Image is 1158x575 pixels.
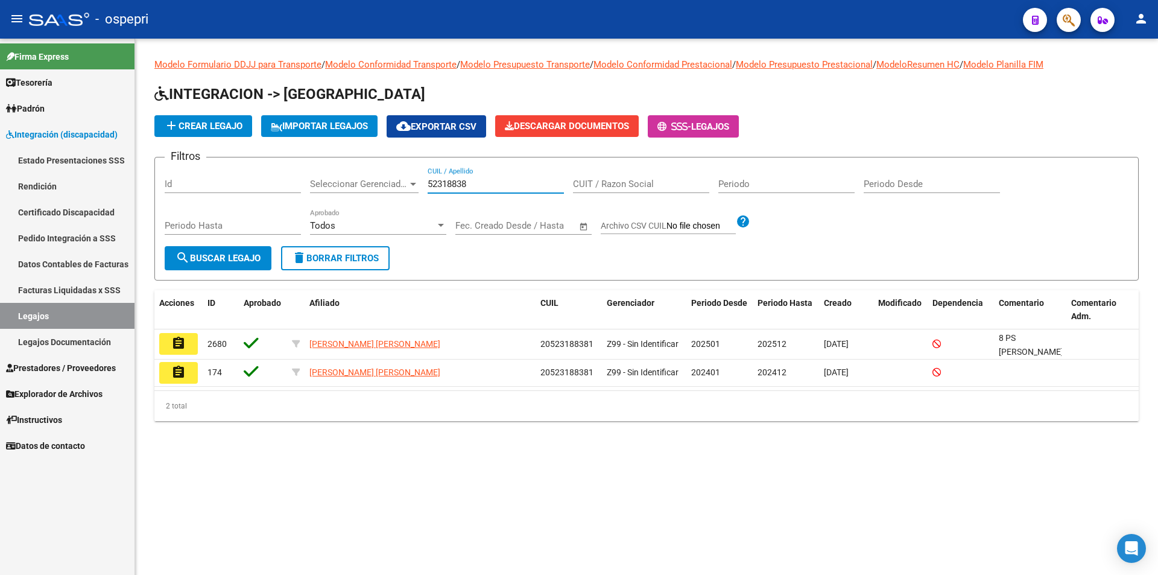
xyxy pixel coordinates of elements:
[505,121,629,132] span: Descargar Documentos
[159,298,194,308] span: Acciones
[387,115,486,138] button: Exportar CSV
[6,50,69,63] span: Firma Express
[6,439,85,453] span: Datos de contacto
[666,221,736,232] input: Archivo CSV CUIL
[602,290,686,330] datatable-header-cell: Gerenciador
[309,298,340,308] span: Afiliado
[963,59,1043,70] a: Modelo Planilla FIM
[691,339,720,349] span: 202501
[878,298,922,308] span: Modificado
[505,220,564,231] input: End date
[758,367,786,377] span: 202412
[6,76,52,89] span: Tesorería
[6,387,103,401] span: Explorador de Archivos
[203,290,239,330] datatable-header-cell: ID
[691,298,747,308] span: Periodo Desde
[753,290,819,330] datatable-header-cell: Periodo Hasta
[292,253,379,264] span: Borrar Filtros
[657,121,691,132] span: -
[607,367,679,377] span: Z99 - Sin Identificar
[607,298,654,308] span: Gerenciador
[325,59,457,70] a: Modelo Conformidad Transporte
[271,121,368,132] span: IMPORTAR LEGAJOS
[691,367,720,377] span: 202401
[540,298,558,308] span: CUIL
[207,339,227,349] span: 2680
[6,102,45,115] span: Padrón
[824,298,852,308] span: Creado
[1134,11,1148,26] mat-icon: person
[310,179,408,189] span: Seleccionar Gerenciador
[873,290,928,330] datatable-header-cell: Modificado
[691,121,729,132] span: Legajos
[540,339,593,349] span: 20523188381
[824,367,849,377] span: [DATE]
[736,59,873,70] a: Modelo Presupuesto Prestacional
[601,221,666,230] span: Archivo CSV CUIL
[281,246,390,270] button: Borrar Filtros
[607,339,679,349] span: Z99 - Sin Identificar
[593,59,732,70] a: Modelo Conformidad Prestacional
[176,250,190,265] mat-icon: search
[455,220,495,231] input: Start date
[309,367,440,377] span: [PERSON_NAME] [PERSON_NAME]
[819,290,873,330] datatable-header-cell: Creado
[6,128,118,141] span: Integración (discapacidad)
[239,290,287,330] datatable-header-cell: Aprobado
[261,115,378,137] button: IMPORTAR LEGAJOS
[824,339,849,349] span: [DATE]
[310,220,335,231] span: Todos
[758,339,786,349] span: 202512
[95,6,148,33] span: - ospepri
[1071,298,1116,322] span: Comentario Adm.
[171,365,186,380] mat-icon: assignment
[309,339,440,349] span: [PERSON_NAME] [PERSON_NAME]
[10,11,24,26] mat-icon: menu
[536,290,602,330] datatable-header-cell: CUIL
[292,250,306,265] mat-icon: delete
[305,290,536,330] datatable-header-cell: Afiliado
[876,59,960,70] a: ModeloResumen HC
[164,118,179,133] mat-icon: add
[176,253,261,264] span: Buscar Legajo
[577,220,591,233] button: Open calendar
[6,413,62,427] span: Instructivos
[1117,534,1146,563] div: Open Intercom Messenger
[154,59,321,70] a: Modelo Formulario DDJJ para Transporte
[165,148,206,165] h3: Filtros
[6,361,116,375] span: Prestadores / Proveedores
[736,214,750,229] mat-icon: help
[686,290,753,330] datatable-header-cell: Periodo Desde
[999,298,1044,308] span: Comentario
[540,367,593,377] span: 20523188381
[758,298,812,308] span: Periodo Hasta
[154,86,425,103] span: INTEGRACION -> [GEOGRAPHIC_DATA]
[154,115,252,137] button: Crear Legajo
[207,367,222,377] span: 174
[154,58,1139,421] div: / / / / / /
[932,298,983,308] span: Dependencia
[460,59,590,70] a: Modelo Presupuesto Transporte
[648,115,739,138] button: -Legajos
[244,298,281,308] span: Aprobado
[396,119,411,133] mat-icon: cloud_download
[154,290,203,330] datatable-header-cell: Acciones
[396,121,476,132] span: Exportar CSV
[994,290,1066,330] datatable-header-cell: Comentario
[171,336,186,351] mat-icon: assignment
[154,391,1139,421] div: 2 total
[164,121,242,132] span: Crear Legajo
[495,115,639,137] button: Descargar Documentos
[1066,290,1139,330] datatable-header-cell: Comentario Adm.
[165,246,271,270] button: Buscar Legajo
[207,298,215,308] span: ID
[928,290,994,330] datatable-header-cell: Dependencia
